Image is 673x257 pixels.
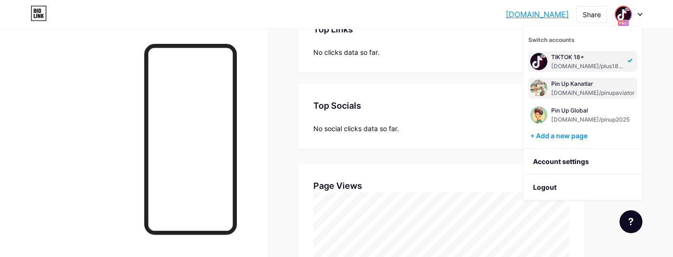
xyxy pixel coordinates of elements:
[528,36,575,43] span: Switch accounts
[313,99,569,112] div: Top Socials
[313,179,569,192] div: Page Views
[313,23,569,36] div: Top Links
[551,62,625,70] div: [DOMAIN_NAME]/plus18tiktok
[313,47,569,57] div: No clicks data so far.
[523,175,642,200] li: Logout
[583,10,601,20] div: Share
[523,149,642,175] a: Account settings
[551,116,630,123] div: [DOMAIN_NAME]/pinup2025
[530,131,637,141] div: + Add a new page
[551,89,635,97] div: [DOMAIN_NAME]/pinupaviator
[551,80,635,88] div: Pin Up Kanatlar
[551,107,630,114] div: Pin Up Global
[530,53,547,70] img: pinupaviator
[313,123,569,134] div: No social clicks data so far.
[551,53,625,61] div: TIKTOK 18+
[616,7,631,22] img: pinupaviator
[530,106,547,123] img: pinupaviator
[530,80,547,97] img: pinupaviator
[506,9,569,20] a: [DOMAIN_NAME]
